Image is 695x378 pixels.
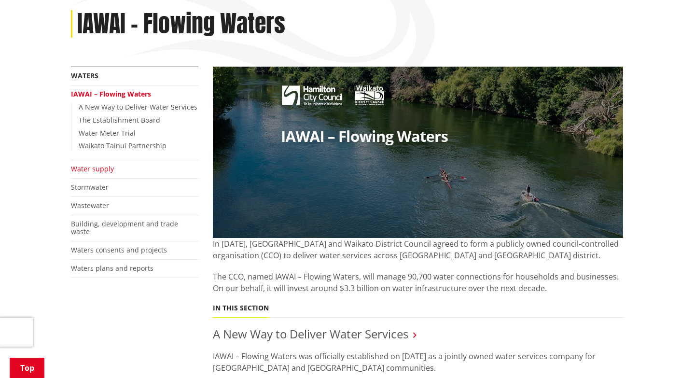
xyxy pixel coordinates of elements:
a: Building, development and trade waste [71,219,178,237]
p: The CCO, named IAWAI – Flowing Waters, will manage 90,700 water connections for households and bu... [213,271,624,294]
a: Waikato Tainui Partnership [79,141,167,150]
h1: IAWAI – Flowing Waters [77,10,285,38]
img: 27080 HCC Website Banner V10 [213,67,623,238]
a: IAWAI – Flowing Waters [71,89,151,98]
iframe: Messenger Launcher [651,337,685,372]
a: A New Way to Deliver Water Services [213,326,408,342]
a: The Establishment Board [79,115,160,125]
a: Top [10,358,44,378]
p: IAWAI – Flowing Waters was officially established on [DATE] as a jointly owned water services com... [213,350,624,374]
a: Waters plans and reports [71,264,153,273]
p: In [DATE], [GEOGRAPHIC_DATA] and Waikato District Council agreed to form a publicly owned council... [213,238,624,261]
h5: In this section [213,304,269,312]
a: A New Way to Deliver Water Services [79,102,197,112]
a: Water Meter Trial [79,128,136,138]
a: Stormwater [71,182,109,192]
a: Waters [71,71,98,80]
a: Waters consents and projects [71,245,167,254]
a: Water supply [71,164,114,173]
a: Wastewater [71,201,109,210]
